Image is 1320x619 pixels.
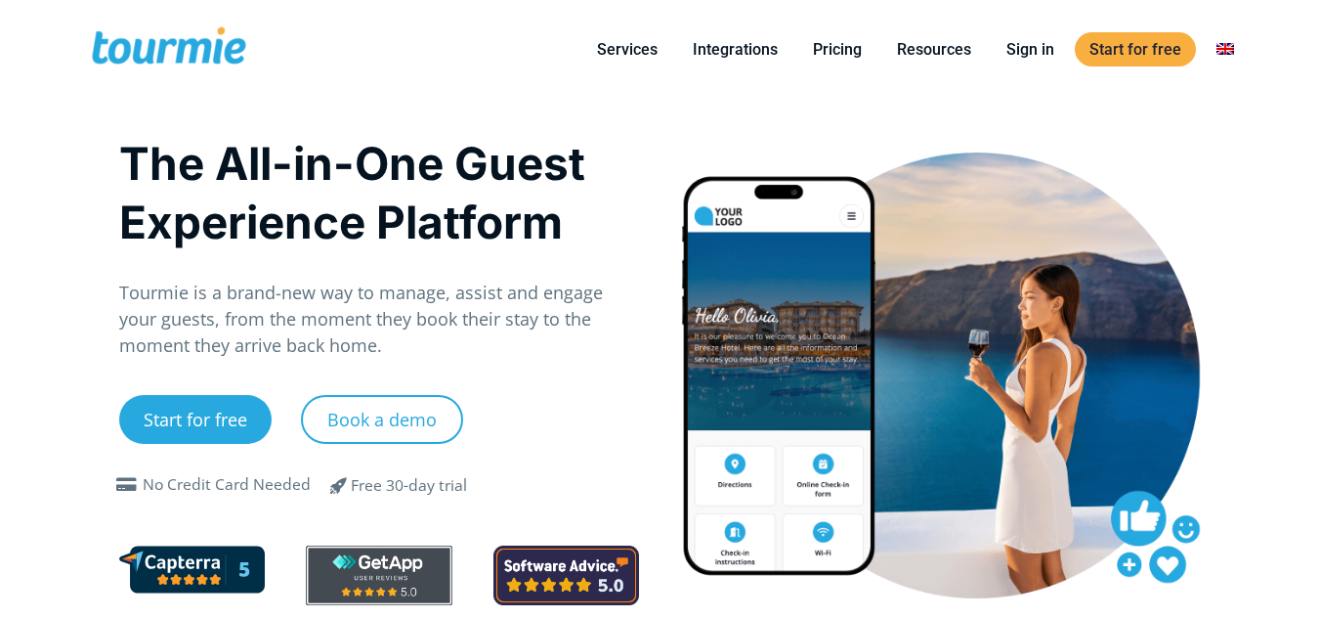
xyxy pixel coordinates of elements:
[582,37,672,62] a: Services
[301,395,463,444] a: Book a demo
[111,477,143,493] span: 
[1075,32,1196,66] a: Start for free
[119,134,640,251] h1: The All-in-One Guest Experience Platform
[143,473,311,497] div: No Credit Card Needed
[882,37,986,62] a: Resources
[798,37,876,62] a: Pricing
[119,395,272,444] a: Start for free
[316,473,362,497] span: 
[351,474,467,498] div: Free 30-day trial
[992,37,1069,62] a: Sign in
[678,37,792,62] a: Integrations
[119,280,640,359] p: Tourmie is a brand-new way to manage, assist and engage your guests, from the moment they book th...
